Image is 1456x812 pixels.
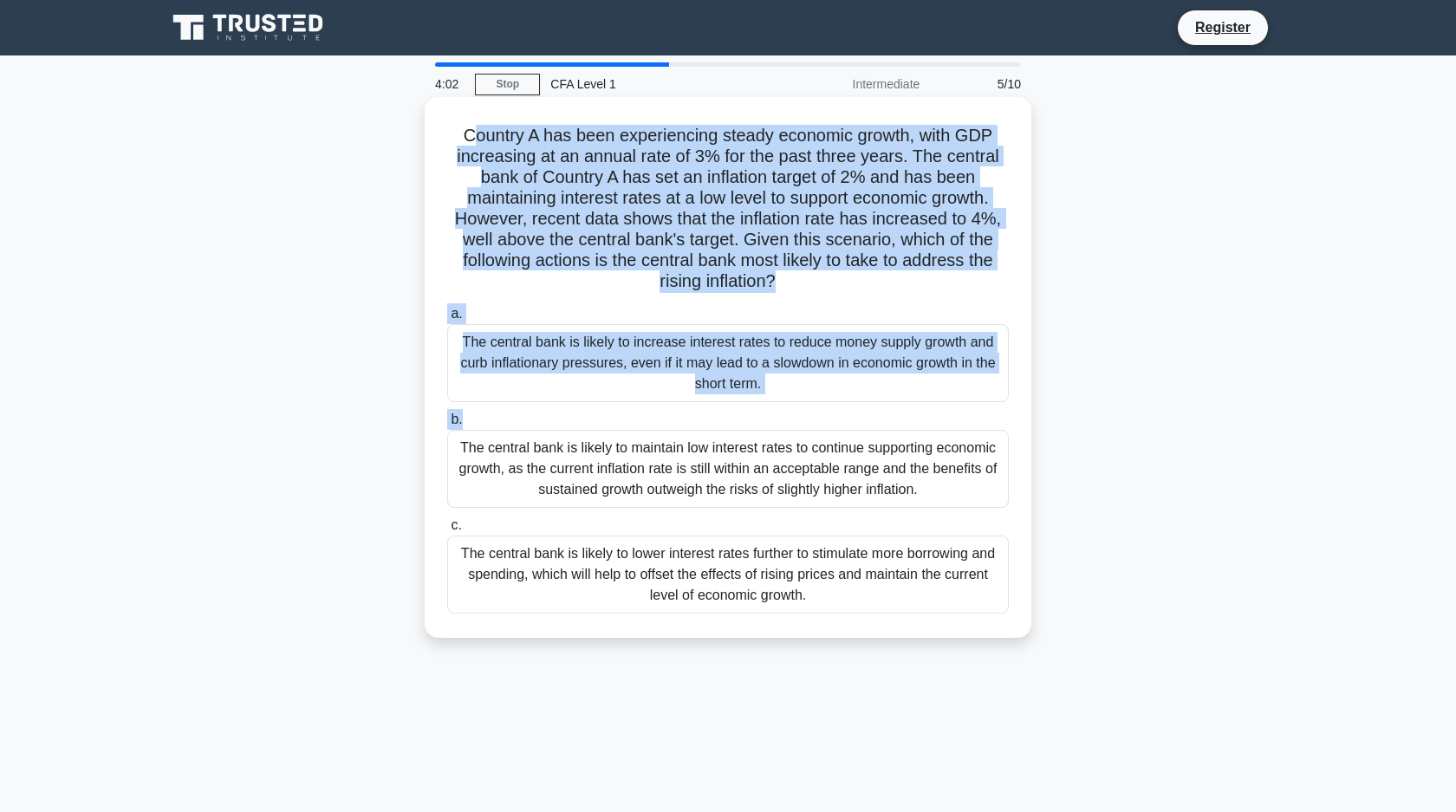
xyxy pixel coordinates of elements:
a: Register [1185,16,1261,38]
a: Stop [475,74,540,95]
div: The central bank is likely to maintain low interest rates to continue supporting economic growth,... [447,430,1009,508]
div: CFA Level 1 [540,67,778,101]
h5: Country A has been experiencing steady economic growth, with GDP increasing at an annual rate of ... [445,125,1011,293]
div: 5/10 [930,67,1031,101]
div: The central bank is likely to lower interest rates further to stimulate more borrowing and spendi... [447,536,1009,614]
div: Intermediate [778,67,930,101]
span: a. [451,306,462,321]
span: b. [451,412,462,426]
div: The central bank is likely to increase interest rates to reduce money supply growth and curb infl... [447,324,1009,402]
span: c. [451,517,461,532]
div: 4:02 [425,67,475,101]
